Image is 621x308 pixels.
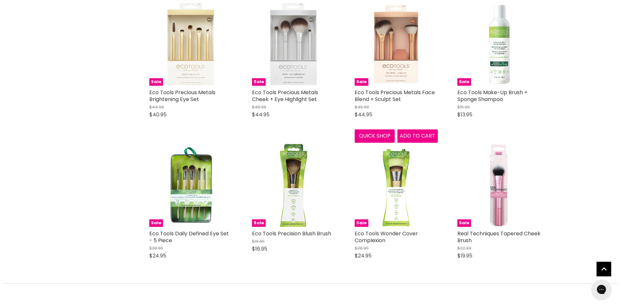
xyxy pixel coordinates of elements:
button: Quick shop [355,129,395,142]
span: $44.99 [149,104,164,110]
a: Eco Tools Precious Metals Cheek + Eye Highlight SetSale [252,3,335,86]
a: Eco Tools Daily Defined Eye Set - 5 PieceSale [149,144,232,227]
button: Add to cart [397,129,438,142]
span: $19.95 [457,252,472,259]
span: $44.95 [355,111,372,118]
a: Eco Tools Make-Up Brush + Sponge Shampoo [457,89,527,103]
span: $49.99 [252,104,266,110]
span: Sale [252,219,266,227]
span: $28.95 [149,245,163,251]
span: $28.95 [355,245,369,251]
span: $49.99 [355,104,369,110]
a: Eco Tools Precision Blush Brush [252,230,331,237]
span: $22.99 [457,245,471,251]
span: $24.95 [149,252,166,259]
span: Sale [457,78,471,86]
img: Eco Tools Precious Metals Brightening Eye Set [149,3,232,86]
span: $16.95 [252,245,267,253]
span: Sale [355,219,368,227]
a: Eco Tools Wonder Cover Complexion [355,230,418,244]
span: Sale [457,219,471,227]
span: $40.95 [149,111,167,118]
img: Eco Tools Daily Defined Eye Set - 5 Piece [149,144,232,227]
a: Eco Tools Precision Blush BrushSale [252,144,335,227]
a: Eco Tools Precious Metals Cheek + Eye Highlight Set [252,89,318,103]
span: Sale [149,219,163,227]
span: $24.95 [355,252,372,259]
img: Eco Tools Precision Blush Brush [252,144,335,227]
img: Eco Tools Precious Metals Face Blend + Sculpt Set [355,3,438,86]
img: Eco Tools Precious Metals Cheek + Eye Highlight Set [252,3,335,86]
img: Real Techniques Tapered Cheek Brush [457,144,540,227]
span: $44.95 [252,111,270,118]
a: Eco Tools Daily Defined Eye Set - 5 Piece [149,230,229,244]
span: $19.95 [252,238,265,244]
a: Eco Tools Precious Metals Brightening Eye Set [149,89,215,103]
span: Sale [149,78,163,86]
img: Eco Tools Make-Up Brush + Sponge Shampoo [457,3,540,86]
a: Eco Tools Precious Metals Brightening Eye SetSale [149,3,232,86]
a: Eco Tools Make-Up Brush + Sponge ShampooSale [457,3,540,86]
img: Eco Tools Wonder Cover Complexion [355,144,438,227]
a: Eco Tools Precious Metals Face Blend + Sculpt Set [355,89,435,103]
iframe: Gorgias live chat messenger [588,277,614,301]
span: Add to cart [400,132,435,139]
span: $15.95 [457,104,470,110]
span: Sale [252,78,266,86]
a: Eco Tools Wonder Cover ComplexionSale [355,144,438,227]
a: Real Techniques Tapered Cheek BrushSale [457,144,540,227]
span: $13.95 [457,111,472,118]
a: Eco Tools Precious Metals Face Blend + Sculpt SetSale [355,3,438,86]
span: Sale [355,78,368,86]
a: Real Techniques Tapered Cheek Brush [457,230,540,244]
